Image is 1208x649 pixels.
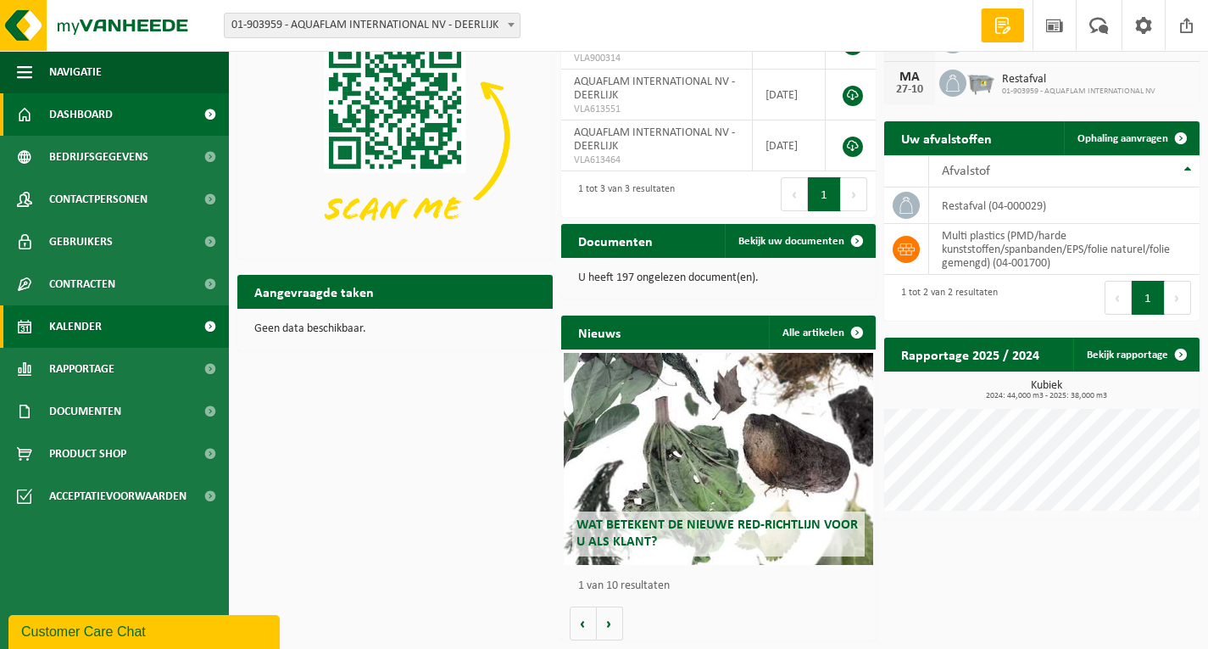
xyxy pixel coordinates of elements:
[841,177,867,211] button: Next
[942,165,990,178] span: Afvalstof
[576,518,858,548] span: Wat betekent de nieuwe RED-richtlijn voor u als klant?
[561,224,670,257] h2: Documenten
[49,348,114,390] span: Rapportage
[884,121,1009,154] h2: Uw afvalstoffen
[578,272,860,284] p: U heeft 197 ongelezen document(en).
[570,607,597,641] button: Vorige
[1132,281,1165,315] button: 1
[49,178,148,221] span: Contactpersonen
[49,433,126,475] span: Product Shop
[725,224,874,258] a: Bekijk uw documenten
[1073,338,1198,372] a: Bekijk rapportage
[237,275,391,308] h2: Aangevraagde taken
[1105,281,1132,315] button: Previous
[574,103,740,116] span: VLA613551
[49,221,113,263] span: Gebruikers
[578,580,868,592] p: 1 van 10 resultaten
[753,70,826,120] td: [DATE]
[893,380,1200,400] h3: Kubiek
[769,316,874,350] a: Alle artikelen
[893,279,998,316] div: 1 tot 2 van 2 resultaten
[1077,133,1168,144] span: Ophaling aanvragen
[237,19,553,255] img: Download de VHEPlus App
[49,475,186,518] span: Acceptatievoorwaarden
[574,76,735,102] span: AQUAFLAM INTERNATIONAL NV - DEERLIJK
[893,84,927,96] div: 27-10
[966,67,995,96] img: WB-2500-GAL-GY-01
[561,316,637,349] h2: Nieuws
[1165,281,1191,315] button: Next
[738,236,844,247] span: Bekijk uw documenten
[224,13,520,38] span: 01-903959 - AQUAFLAM INTERNATIONAL NV - DEERLIJK
[49,390,121,433] span: Documenten
[1064,121,1198,155] a: Ophaling aanvragen
[893,392,1200,400] span: 2024: 44,000 m3 - 2025: 38,000 m3
[1002,73,1155,87] span: Restafval
[1002,87,1155,97] span: 01-903959 - AQUAFLAM INTERNATIONAL NV
[574,154,740,167] span: VLA613464
[574,52,740,65] span: VLA900314
[49,93,113,136] span: Dashboard
[781,177,808,211] button: Previous
[49,305,102,348] span: Kalender
[570,176,675,213] div: 1 tot 3 van 3 resultaten
[929,224,1200,275] td: multi plastics (PMD/harde kunststoffen/spanbanden/EPS/folie naturel/folie gemengd) (04-001700)
[597,607,623,641] button: Volgende
[893,70,927,84] div: MA
[808,177,841,211] button: 1
[49,51,102,93] span: Navigatie
[49,263,115,305] span: Contracten
[574,126,735,153] span: AQUAFLAM INTERNATIONAL NV - DEERLIJK
[8,612,283,649] iframe: chat widget
[49,136,148,178] span: Bedrijfsgegevens
[929,187,1200,224] td: restafval (04-000029)
[564,353,872,565] a: Wat betekent de nieuwe RED-richtlijn voor u als klant?
[254,323,536,335] p: Geen data beschikbaar.
[884,338,1056,371] h2: Rapportage 2025 / 2024
[753,120,826,171] td: [DATE]
[225,14,520,37] span: 01-903959 - AQUAFLAM INTERNATIONAL NV - DEERLIJK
